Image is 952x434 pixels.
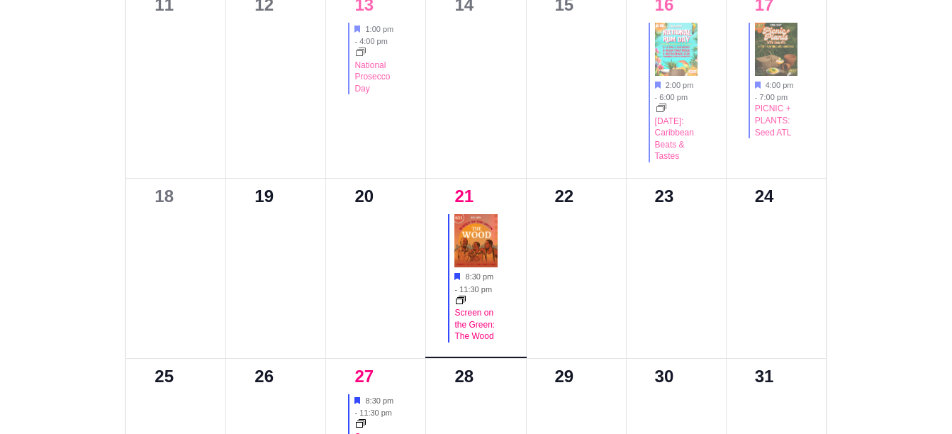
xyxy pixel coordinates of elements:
[454,187,474,206] a: 21st August
[354,60,390,94] a: National Prosecco Day
[655,367,674,386] time: 30
[155,187,174,206] time: 18
[365,396,393,405] time: 8:30 pm
[459,284,492,293] time: 11:30 pm
[354,37,357,45] span: -
[359,408,392,417] time: 11:30 pm
[354,408,357,417] span: -
[356,49,366,57] a: Event series: National Cocktail Day
[655,93,658,101] span: -
[466,272,494,281] time: 8:30 pm
[755,23,797,76] img: Picnic + Plants
[755,93,758,101] span: -
[354,367,374,386] a: 27th August
[655,116,694,162] a: [DATE]: Caribbean Beats & Tastes
[155,367,174,386] time: 25
[454,284,457,293] span: -
[655,187,674,206] time: 23
[454,308,495,342] a: Screen on the Green: The Wood
[656,105,666,113] a: Event series: National Cocktail Day
[254,187,274,206] time: 19
[755,367,774,386] time: 31
[354,187,374,206] time: 20
[759,93,788,101] time: 7:00 pm
[359,37,388,45] time: 4:00 pm
[456,297,466,306] a: Event series: Screen on the Green
[755,187,774,206] time: 24
[666,81,694,89] time: 2:00 pm
[555,187,574,206] time: 22
[454,367,474,386] time: 28
[555,367,574,386] time: 29
[356,421,366,429] a: Event series: Screen on the Green
[655,23,698,76] img: v1
[365,25,393,33] time: 1:00 pm
[755,104,792,138] a: PICNIC + PLANTS: Seed ATL
[659,93,688,101] time: 6:00 pm
[766,81,794,89] time: 4:00 pm
[254,367,274,386] time: 26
